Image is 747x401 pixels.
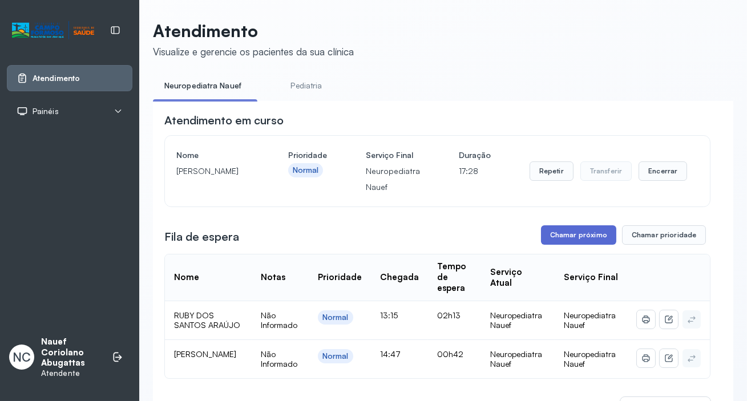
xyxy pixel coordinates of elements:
span: Neuropediatra Nauef [564,349,616,369]
div: Notas [261,272,285,283]
span: Não Informado [261,349,297,369]
button: Chamar próximo [541,225,616,245]
p: 17:28 [459,163,491,179]
div: Tempo de espera [437,261,472,293]
h4: Nome [176,147,249,163]
span: 02h13 [437,310,461,320]
span: Atendimento [33,74,80,83]
a: Atendimento [17,72,123,84]
p: [PERSON_NAME] [176,163,249,179]
div: Serviço Final [564,272,618,283]
div: Normal [322,313,349,322]
h3: Fila de espera [164,229,239,245]
a: Pediatria [267,76,346,95]
span: Não Informado [261,310,297,330]
span: 14:47 [380,349,401,359]
span: Neuropediatra Nauef [564,310,616,330]
h4: Prioridade [288,147,327,163]
span: Painéis [33,107,59,116]
span: 00h42 [437,349,463,359]
div: Chegada [380,272,419,283]
div: Visualize e gerencie os pacientes da sua clínica [153,46,354,58]
span: RUBY DOS SANTOS ARAÚJO [174,310,240,330]
h4: Duração [459,147,491,163]
p: Neuropediatra Nauef [366,163,420,195]
div: Neuropediatra Nauef [490,310,546,330]
div: Nome [174,272,199,283]
div: Serviço Atual [490,267,546,289]
button: Chamar prioridade [622,225,706,245]
button: Encerrar [639,161,687,181]
div: Normal [322,351,349,361]
div: Prioridade [318,272,362,283]
button: Repetir [530,161,574,181]
div: Normal [293,165,319,175]
h4: Serviço Final [366,147,420,163]
span: NC [13,350,31,364]
div: Neuropediatra Nauef [490,349,546,369]
img: Logotipo do estabelecimento [12,21,94,40]
a: Neuropediatra Nauef [153,76,253,95]
span: [PERSON_NAME] [174,349,236,359]
h3: Atendimento em curso [164,112,284,128]
button: Transferir [580,161,632,181]
p: Nauef Coriolano Abugattas [41,337,100,368]
p: Atendente [41,368,100,378]
p: Atendimento [153,21,354,41]
span: 13:15 [380,310,398,320]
